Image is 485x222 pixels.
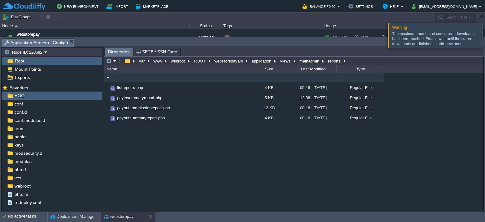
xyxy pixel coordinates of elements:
a: payoutsummaryreport.php [116,115,166,121]
img: CloudJiffy [2,3,45,10]
div: 00:16 | [DATE] [289,113,336,123]
img: AMDAwAAAACH5BAEAAAAALAAAAAABAAEAAAICRAEAOw== [104,75,111,81]
button: var [138,58,146,64]
a: Favorites [8,85,29,90]
div: 5 KB [248,93,289,103]
img: AMDAwAAAACH5BAEAAAAALAAAAAABAAEAAAICRAEAOw== [15,25,18,27]
button: www [153,58,164,64]
img: AMDAwAAAACH5BAEAAAAALAAAAAABAAEAAAICRAEAOw== [104,103,109,113]
div: 4 KB [248,83,289,93]
a: listreports.php [116,85,144,90]
button: Marketplace [136,3,170,10]
img: AMDAwAAAACH5BAEAAAAALAAAAAABAAEAAAICRAEAOw== [109,95,116,102]
div: 12 KB [248,103,289,113]
button: ROOT [193,58,207,64]
input: Click to enter the path [104,57,483,65]
a: php.d [13,167,27,172]
button: views [279,58,292,64]
img: AMDAwAAAACH5BAEAAAAALAAAAAABAAEAAAICRAEAOw== [109,85,116,92]
span: Favorites [8,85,29,91]
div: Regular File [336,93,384,103]
a: modules [13,159,33,164]
a: Exports [14,75,31,80]
button: Help [383,3,401,10]
a: payoutcommissionreport.php [116,105,171,111]
button: reports [327,58,342,64]
a: php.ini [13,191,29,197]
a: Root [14,58,25,64]
a: redeploy.conf [13,200,42,205]
div: 12:08 | [DATE] [289,93,336,103]
div: 00:16 | [DATE] [289,103,336,113]
button: Node ID: 220682 [4,49,44,55]
a: conf [13,101,24,107]
button: Balance ₹0.00 [302,3,337,10]
img: AMDAwAAAACH5BAEAAAAALAAAAAABAAEAAAICRAEAOw== [109,105,116,112]
div: Regular File [336,83,384,93]
button: Deployment Manager [50,213,96,220]
div: Usage [323,22,389,29]
a: hooks [13,134,27,140]
div: 4 KB [248,113,289,123]
div: Last Modified [290,65,336,73]
a: webstorepay [17,31,40,38]
button: [EMAIL_ADDRESS][DOMAIN_NAME] [412,3,479,10]
div: Tags [222,22,322,29]
div: Type [337,65,384,73]
button: New Environment [57,3,100,10]
img: AMDAwAAAACH5BAEAAAAALAAAAAABAAEAAAICRAEAOw== [104,93,109,103]
span: payinsummaryreport.php [116,95,163,100]
button: webroot [170,58,187,64]
button: mainadmin [298,58,321,64]
a: .. [111,75,116,80]
div: No active tasks [8,212,47,222]
button: Env Groups [2,13,33,21]
button: application [251,58,273,64]
a: cron [13,126,24,131]
span: Directories [108,48,129,56]
div: Name [105,65,248,73]
a: keys [13,142,25,148]
div: The maximum number of concurrent downloads has been reached. Please wait until the current downlo... [392,31,481,46]
a: Mount Points [14,66,42,72]
span: Application Servers : Configs [4,39,68,47]
div: 00:16 | [DATE] [289,83,336,93]
img: AMDAwAAAACH5BAEAAAAALAAAAAABAAEAAAICRAEAOw== [109,115,116,122]
div: Status [190,22,221,29]
span: Warning [392,25,407,30]
span: SFTP / SSH Gate [136,48,177,56]
a: modsecurity.d [13,150,43,156]
a: vcs [13,175,22,181]
img: AMDAwAAAACH5BAEAAAAALAAAAAABAAEAAAICRAEAOw== [104,113,109,123]
a: conf.modules.d [13,117,46,123]
div: Regular File [336,103,384,113]
button: webstorepay [104,213,134,220]
div: Name [1,22,189,29]
button: Import [106,3,130,10]
div: Size [248,65,289,73]
button: Settings [348,3,375,10]
a: ROOT [13,93,28,99]
span: conf.d [13,109,28,115]
a: webroot [13,183,32,189]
